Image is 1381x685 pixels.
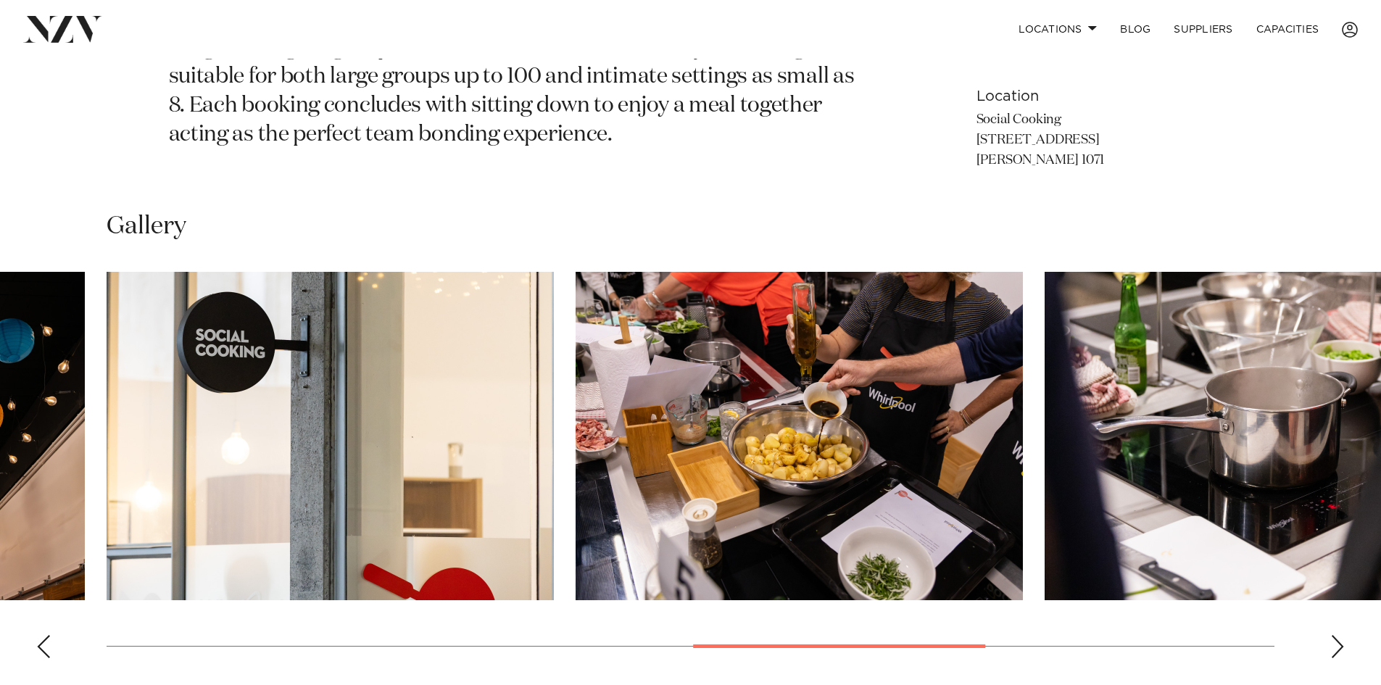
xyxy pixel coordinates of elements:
[976,110,1213,171] p: Social Cooking [STREET_ADDRESS] [PERSON_NAME] 1071
[107,210,186,243] h2: Gallery
[23,16,102,42] img: nzv-logo.png
[1162,14,1244,45] a: SUPPLIERS
[1108,14,1162,45] a: BLOG
[107,272,554,600] swiper-slide: 6 / 10
[576,272,1023,600] swiper-slide: 7 / 10
[1245,14,1331,45] a: Capacities
[1007,14,1108,45] a: Locations
[976,86,1213,107] h6: Location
